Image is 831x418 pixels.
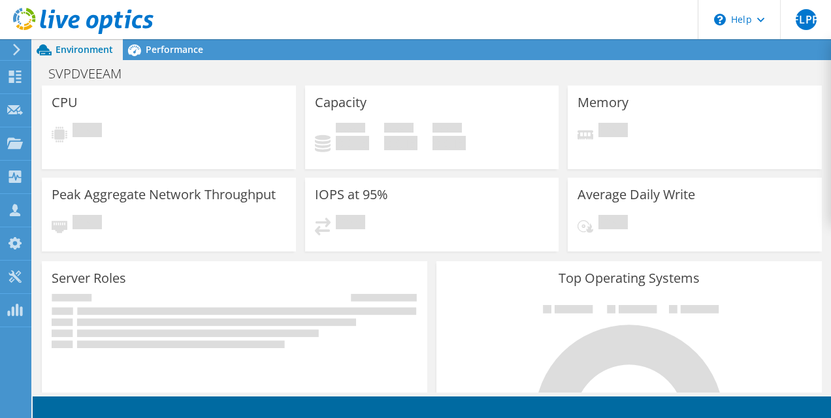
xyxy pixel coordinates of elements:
h3: Top Operating Systems [446,271,812,285]
h3: IOPS at 95% [315,187,388,202]
h4: 0 GiB [336,136,369,150]
span: Free [384,123,414,136]
span: Pending [598,215,628,233]
span: FLPP [796,9,817,30]
h4: 0 GiB [432,136,466,150]
span: Pending [336,215,365,233]
h3: Capacity [315,95,367,110]
h3: Memory [578,95,628,110]
span: Pending [598,123,628,140]
span: Pending [73,123,102,140]
span: Used [336,123,365,136]
h4: 0 GiB [384,136,417,150]
svg: \n [714,14,726,25]
h3: Average Daily Write [578,187,695,202]
h3: Peak Aggregate Network Throughput [52,187,276,202]
h3: CPU [52,95,78,110]
h1: SVPDVEEAM [42,67,142,81]
span: Performance [146,43,203,56]
span: Pending [73,215,102,233]
h3: Server Roles [52,271,126,285]
span: Total [432,123,462,136]
span: Environment [56,43,113,56]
